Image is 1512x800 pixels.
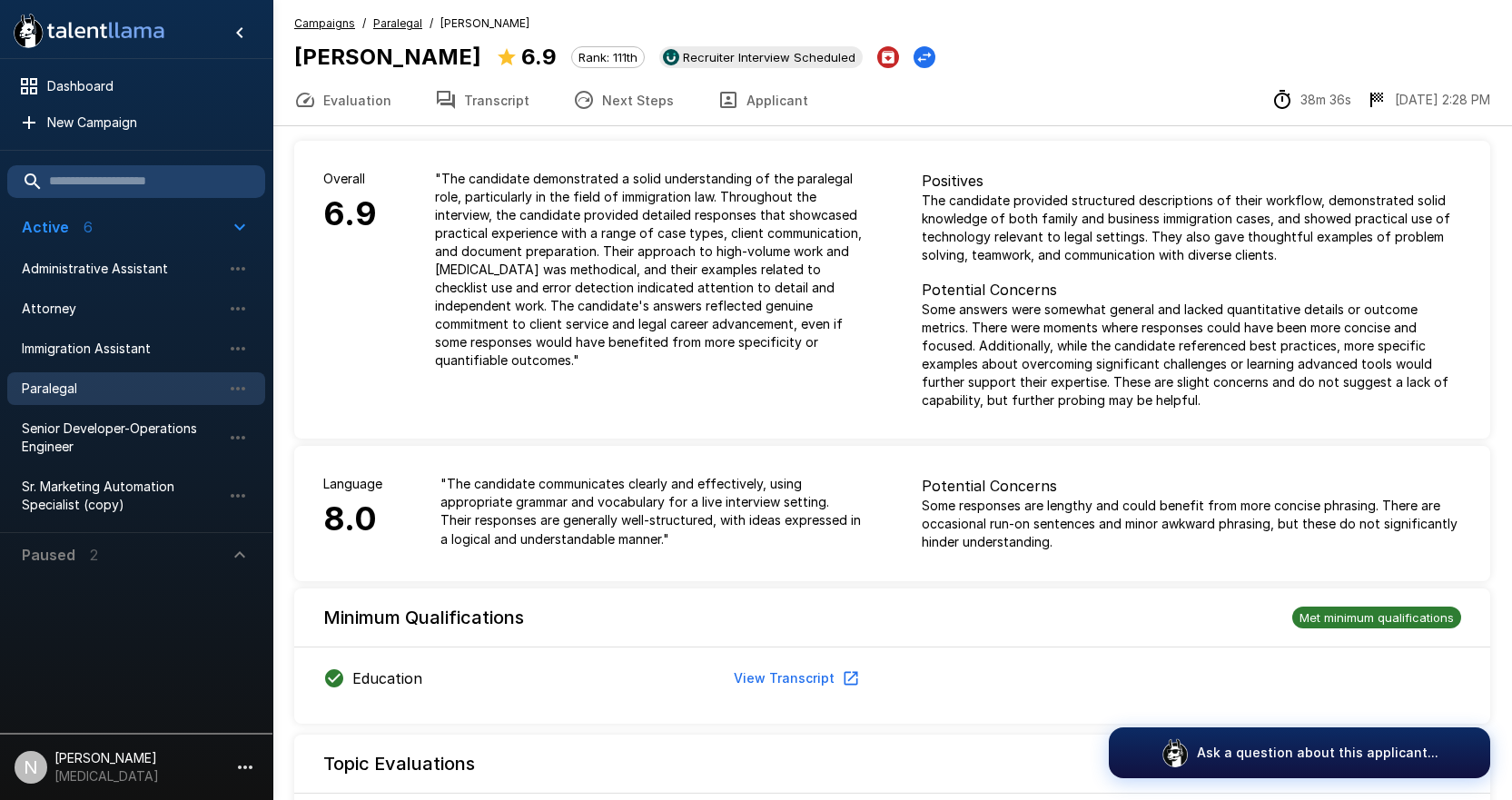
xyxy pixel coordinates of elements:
[726,662,864,696] button: View Transcript
[1271,89,1351,111] div: The time between starting and completing the interview
[922,170,1462,192] p: Positives
[922,301,1462,410] p: Some answers were somewhat general and lacked quantitative details or outcome metrics. There were...
[413,74,551,125] button: Transcript
[1197,744,1438,762] p: Ask a question about this applicant...
[676,50,863,64] span: Recruiter Interview Scheduled
[294,16,355,30] u: Campaigns
[323,475,382,493] p: Language
[323,493,382,546] h6: 8.0
[877,46,899,68] button: Archive Applicant
[1395,91,1490,109] p: [DATE] 2:28 PM
[352,667,422,689] p: Education
[696,74,830,125] button: Applicant
[440,15,529,33] span: [PERSON_NAME]
[663,49,679,65] img: ukg_logo.jpeg
[572,50,644,64] span: Rank: 111th
[1366,89,1490,111] div: The date and time when the interview was completed
[922,279,1462,301] p: Potential Concerns
[1300,91,1351,109] p: 38m 36s
[373,16,422,30] u: Paralegal
[1292,610,1461,625] span: Met minimum qualifications
[323,749,475,778] h6: Topic Evaluations
[323,188,377,241] h6: 6.9
[294,44,481,70] b: [PERSON_NAME]
[922,192,1462,264] p: The candidate provided structured descriptions of their workflow, demonstrated solid knowledge of...
[521,44,557,70] b: 6.9
[435,170,864,370] p: " The candidate demonstrated a solid understanding of the paralegal role, particularly in the fie...
[430,15,433,33] span: /
[1161,738,1190,767] img: logo_glasses@2x.png
[323,603,524,632] h6: Minimum Qualifications
[440,475,864,548] p: " The candidate communicates clearly and effectively, using appropriate grammar and vocabulary fo...
[551,74,696,125] button: Next Steps
[272,74,413,125] button: Evaluation
[914,46,935,68] button: Change Stage
[922,497,1462,551] p: Some responses are lengthy and could benefit from more concise phrasing. There are occasional run...
[1109,727,1490,778] button: Ask a question about this applicant...
[323,170,377,188] p: Overall
[659,46,863,68] div: View profile in UKG
[362,15,366,33] span: /
[922,475,1462,497] p: Potential Concerns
